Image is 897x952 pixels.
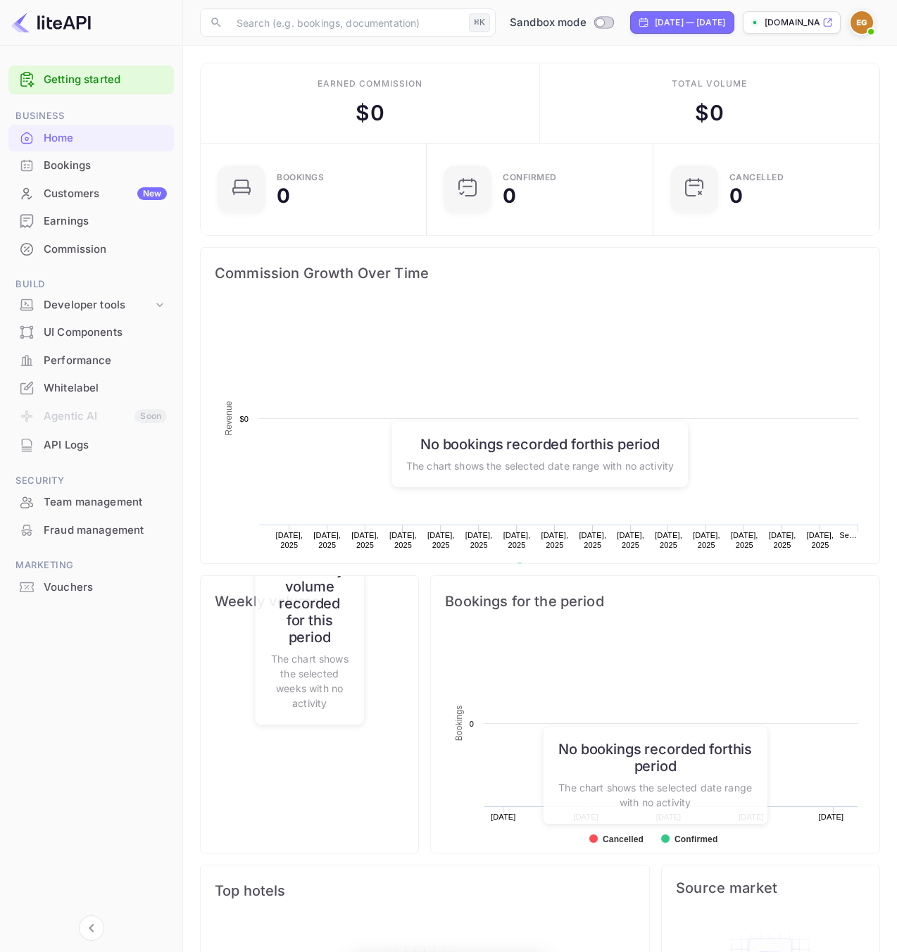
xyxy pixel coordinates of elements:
[510,15,586,31] span: Sandbox mode
[8,347,174,375] div: Performance
[8,489,174,516] div: Team management
[693,531,720,549] text: [DATE], 2025
[406,458,674,472] p: The chart shows the selected date range with no activity
[8,65,174,94] div: Getting started
[8,489,174,515] a: Team management
[676,879,865,896] span: Source market
[215,879,635,902] span: Top hotels
[79,915,104,941] button: Collapse navigation
[8,517,174,544] div: Fraud management
[8,293,174,318] div: Developer tools
[215,590,404,613] span: Weekly volume
[839,531,857,539] text: Se…
[8,319,174,345] a: UI Components
[557,780,753,810] p: The chart shows the selected date range with no activity
[617,531,644,549] text: [DATE], 2025
[8,208,174,234] a: Earnings
[44,242,167,258] div: Commission
[851,11,873,34] img: Eduardo Granados
[277,186,290,206] div: 0
[228,8,463,37] input: Search (e.g. bookings, documentation)
[470,720,474,728] text: 0
[8,574,174,600] a: Vouchers
[503,531,531,549] text: [DATE], 2025
[269,561,350,646] h6: No weekly volume recorded for this period
[672,77,747,90] div: Total volume
[427,531,455,549] text: [DATE], 2025
[503,173,557,182] div: Confirmed
[819,813,844,821] text: [DATE]
[807,531,834,549] text: [DATE], 2025
[469,13,490,32] div: ⌘K
[445,590,865,613] span: Bookings for the period
[215,262,865,284] span: Commission Growth Over Time
[8,473,174,489] span: Security
[269,651,350,710] p: The chart shows the selected weeks with no activity
[44,437,167,453] div: API Logs
[765,16,820,29] p: [DOMAIN_NAME]
[655,531,682,549] text: [DATE], 2025
[579,531,606,549] text: [DATE], 2025
[729,186,743,206] div: 0
[44,130,167,146] div: Home
[8,319,174,346] div: UI Components
[8,375,174,402] div: Whitelabel
[239,415,249,423] text: $0
[557,741,753,775] h6: No bookings recorded for this period
[503,186,516,206] div: 0
[356,97,384,129] div: $ 0
[224,401,234,435] text: Revenue
[8,432,174,458] a: API Logs
[8,236,174,263] div: Commission
[8,180,174,208] div: CustomersNew
[44,325,167,341] div: UI Components
[731,531,758,549] text: [DATE], 2025
[275,531,303,549] text: [DATE], 2025
[8,208,174,235] div: Earnings
[675,834,717,844] text: Confirmed
[44,380,167,396] div: Whitelabel
[8,152,174,178] a: Bookings
[8,180,174,206] a: CustomersNew
[454,706,464,741] text: Bookings
[351,531,379,549] text: [DATE], 2025
[529,563,565,572] text: Revenue
[44,353,167,369] div: Performance
[44,72,167,88] a: Getting started
[44,186,167,202] div: Customers
[8,347,174,373] a: Performance
[8,125,174,151] a: Home
[44,494,167,511] div: Team management
[729,173,784,182] div: CANCELLED
[44,213,167,230] div: Earnings
[137,187,167,200] div: New
[465,531,493,549] text: [DATE], 2025
[8,517,174,543] a: Fraud management
[695,97,723,129] div: $ 0
[8,277,174,292] span: Build
[8,432,174,459] div: API Logs
[504,15,619,31] div: Switch to Production mode
[11,11,91,34] img: LiteAPI logo
[44,522,167,539] div: Fraud management
[44,158,167,174] div: Bookings
[8,125,174,152] div: Home
[406,435,674,452] h6: No bookings recorded for this period
[313,531,341,549] text: [DATE], 2025
[8,375,174,401] a: Whitelabel
[389,531,417,549] text: [DATE], 2025
[44,580,167,596] div: Vouchers
[8,108,174,124] span: Business
[603,834,644,844] text: Cancelled
[491,813,516,821] text: [DATE]
[541,531,569,549] text: [DATE], 2025
[318,77,422,90] div: Earned commission
[8,236,174,262] a: Commission
[769,531,796,549] text: [DATE], 2025
[8,558,174,573] span: Marketing
[630,11,734,34] div: Click to change the date range period
[44,297,153,313] div: Developer tools
[8,152,174,180] div: Bookings
[8,574,174,601] div: Vouchers
[655,16,725,29] div: [DATE] — [DATE]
